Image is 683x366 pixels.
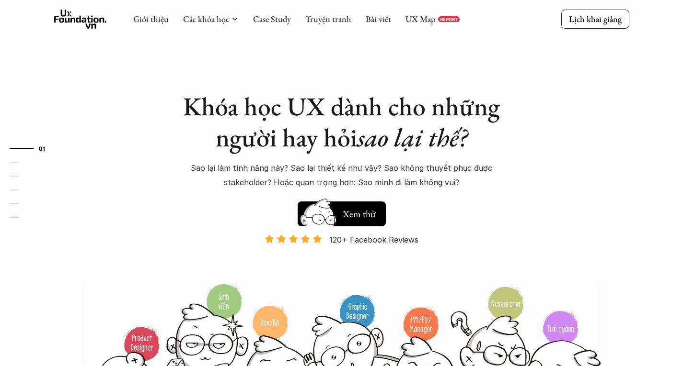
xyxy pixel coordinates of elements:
[343,207,376,221] h5: Xem thử
[569,13,622,24] p: Lịch khai giảng
[256,234,427,282] a: 120+ Facebook Reviews
[253,13,291,24] a: Case Study
[183,13,229,24] a: Các khóa học
[329,233,418,247] p: 120+ Facebook Reviews
[39,145,46,152] strong: 01
[357,121,467,154] em: sao lại thế?
[405,13,436,24] a: UX Map
[174,91,509,153] h1: Khóa học UX dành cho những người hay hỏi
[10,143,55,154] a: 01
[438,16,460,22] a: REPORT
[298,197,386,226] a: Xem thử
[440,16,458,22] p: REPORT
[179,161,505,190] p: Sao lại làm tính năng này? Sao lại thiết kế như vậy? Sao không thuyết phục được stakeholder? Hoặc...
[561,10,629,28] a: Lịch khai giảng
[305,13,351,24] a: Truyện tranh
[133,13,169,24] a: Giới thiệu
[366,13,391,24] a: Bài viết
